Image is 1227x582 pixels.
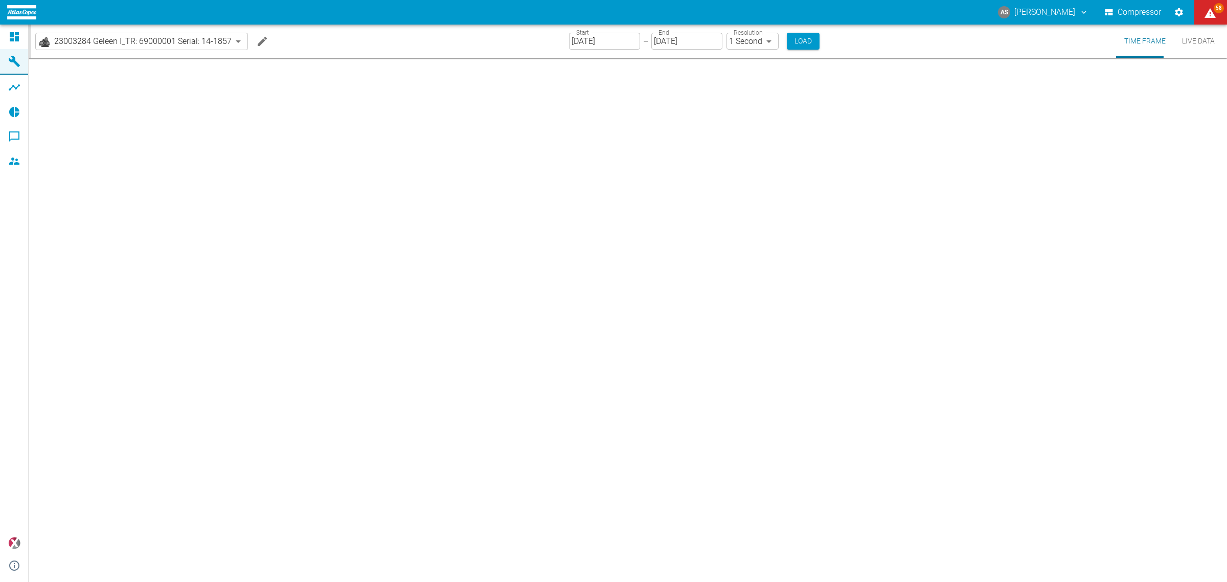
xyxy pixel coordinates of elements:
button: Live Data [1174,25,1223,58]
div: AS [998,6,1010,18]
span: 23003284 Geleen I_TR: 69000001 Serial: 14-1857 [54,35,232,47]
label: End [658,28,669,37]
img: Xplore Logo [8,537,20,549]
img: logo [7,5,36,19]
input: MM/DD/YYYY [651,33,722,50]
button: Load [787,33,820,50]
div: 1 Second [726,33,779,50]
label: Resolution [734,28,762,37]
label: Start [576,28,589,37]
p: – [643,35,648,47]
button: Edit machine [252,31,272,52]
button: Time Frame [1116,25,1174,58]
a: 23003284 Geleen I_TR: 69000001 Serial: 14-1857 [38,35,232,48]
input: MM/DD/YYYY [569,33,640,50]
span: 58 [1214,3,1224,13]
button: Compressor [1103,3,1164,21]
button: Settings [1170,3,1188,21]
button: andreas.schmitt@atlascopco.com [996,3,1090,21]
